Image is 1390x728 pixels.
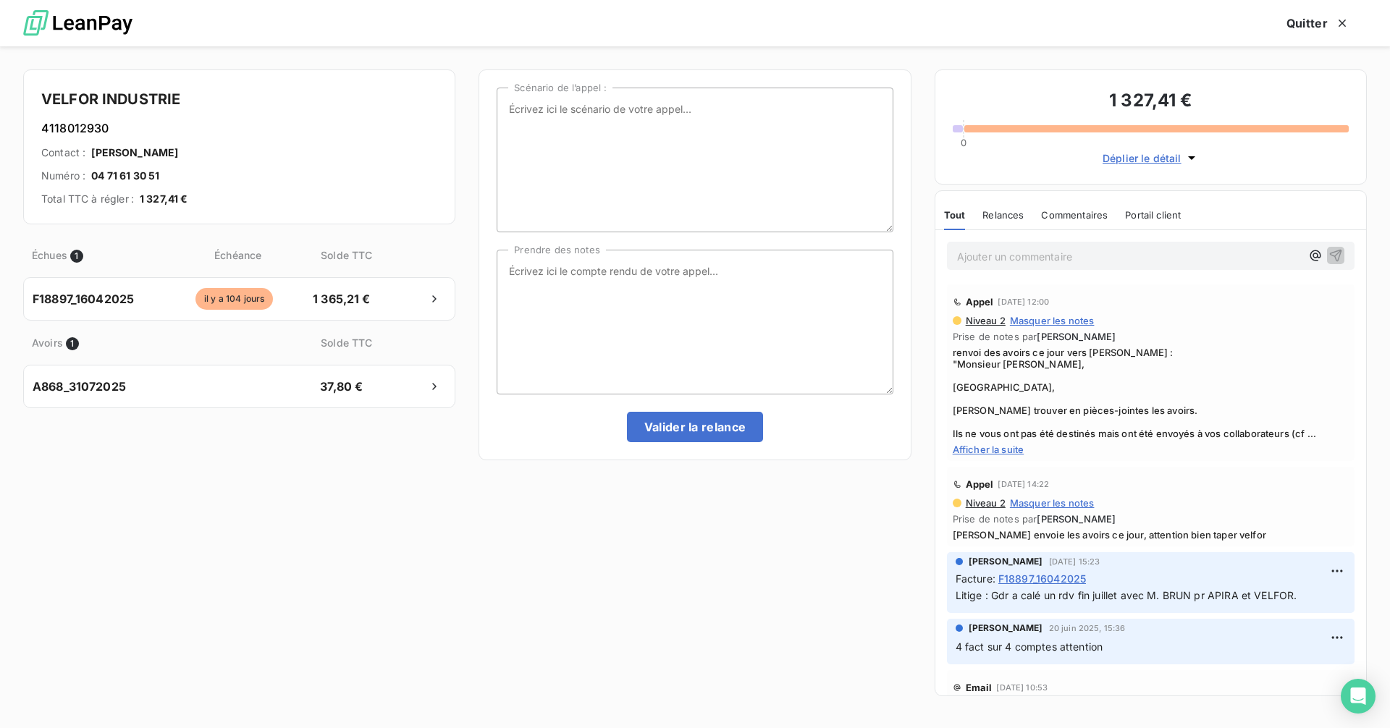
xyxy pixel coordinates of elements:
span: F18897_16042025 [998,571,1086,586]
span: Relances [982,209,1024,221]
span: [DATE] 10:53 [996,683,1048,692]
span: Échues [32,247,67,263]
span: 4 fact sur 4 comptes attention [956,640,1103,653]
span: [DATE] 12:00 [998,297,1049,306]
span: 1 327,41 € [140,192,188,206]
span: [PERSON_NAME] [969,555,1043,568]
span: il y a 104 jours [195,288,273,310]
span: Niveau 2 [964,497,1006,509]
span: Appel [966,478,994,490]
span: Tout [944,209,966,221]
span: Portail client [1125,209,1181,221]
span: [DATE] 14:22 [998,480,1049,488]
span: Commentaires [1041,209,1108,221]
span: Total TTC à régler : [41,192,134,206]
span: Solde TTC [308,247,384,263]
span: Litige : Gdr a calé un rdv fin juillet avec M. BRUN pr APIRA et VELFOR. [956,589,1297,601]
span: Facture : [956,571,995,586]
span: A868_31072025 [33,378,126,395]
span: Contact : [41,145,85,160]
span: Avoirs [32,335,63,350]
span: Appel [966,296,994,308]
span: [DATE] 15:23 [1049,557,1100,566]
span: Solde TTC [308,335,384,350]
span: [PERSON_NAME] envoie les avoirs ce jour, attention bien taper velfor [953,529,1349,541]
span: F18897_16042025 [33,290,134,308]
span: Prise de notes par [953,331,1349,342]
span: [PERSON_NAME] [969,622,1043,635]
span: 0 [961,137,966,148]
span: 37,80 € [303,378,379,395]
span: Masquer les notes [1010,315,1095,326]
h3: 1 327,41 € [953,88,1349,117]
span: renvoi des avoirs ce jour vers [PERSON_NAME] : "Monsieur [PERSON_NAME], [GEOGRAPHIC_DATA], [PERSO... [953,347,1349,439]
span: Numéro : [41,169,85,183]
button: Déplier le détail [1098,150,1203,166]
span: Email [966,682,993,693]
span: Prise de notes par [953,513,1349,525]
span: Échéance [170,247,306,263]
span: [PERSON_NAME] [1037,331,1116,342]
h4: VELFOR INDUSTRIE [41,88,437,111]
span: [PERSON_NAME] [1037,513,1116,525]
button: Quitter [1269,8,1367,38]
span: 20 juin 2025, 15:36 [1049,624,1126,632]
span: Déplier le détail [1103,151,1181,166]
h6: 4118012930 [41,119,437,137]
span: 1 [70,250,83,263]
div: Open Intercom Messenger [1341,679,1376,714]
span: 1 365,21 € [303,290,379,308]
span: 1 [66,337,79,350]
span: Masquer les notes [1010,497,1095,509]
span: Niveau 2 [964,315,1006,326]
span: [PERSON_NAME] [91,145,178,160]
span: 04 71 61 30 51 [91,169,159,183]
img: logo LeanPay [23,4,132,43]
button: Valider la relance [627,412,764,442]
span: Afficher la suite [953,444,1349,455]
